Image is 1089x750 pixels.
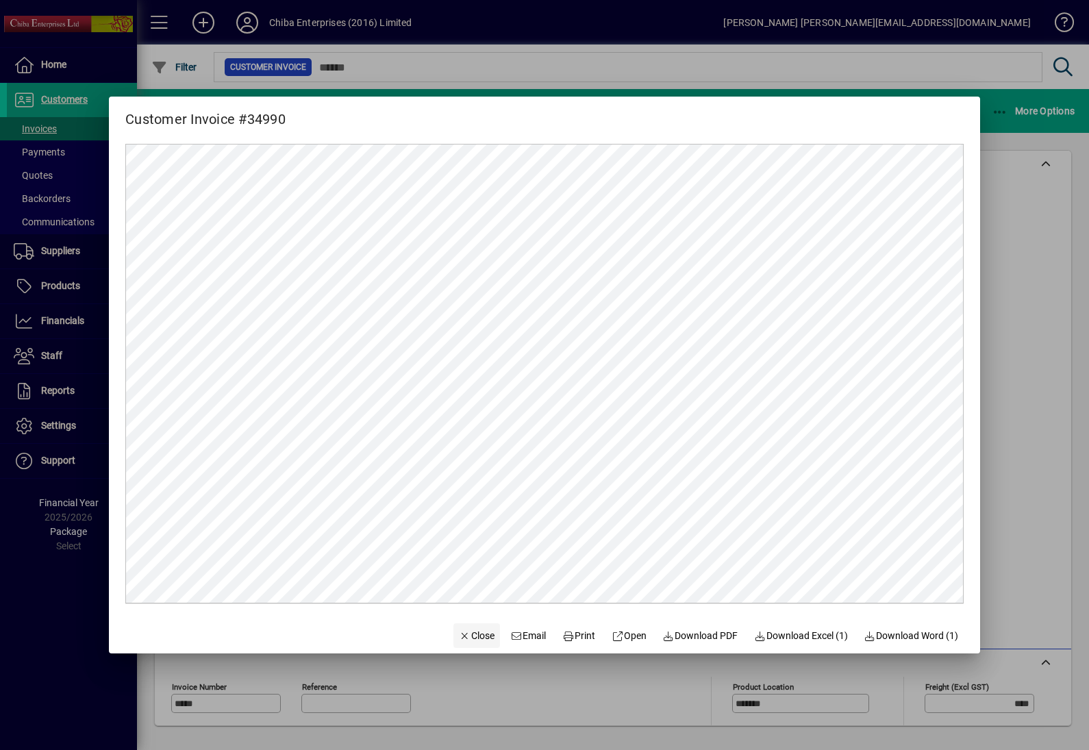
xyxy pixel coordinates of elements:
button: Print [557,623,601,648]
span: Print [562,629,595,643]
span: Email [511,629,547,643]
button: Close [453,623,500,648]
button: Download Word (1) [859,623,964,648]
span: Close [459,629,495,643]
a: Download PDF [658,623,744,648]
button: Download Excel (1) [749,623,853,648]
a: Open [606,623,652,648]
span: Download Excel (1) [754,629,848,643]
button: Email [505,623,552,648]
span: Download Word (1) [864,629,959,643]
span: Download PDF [663,629,738,643]
h2: Customer Invoice #34990 [109,97,302,130]
span: Open [612,629,647,643]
